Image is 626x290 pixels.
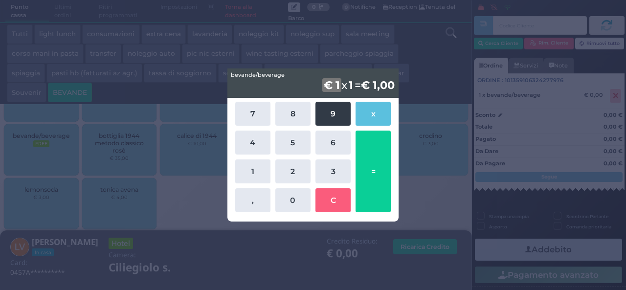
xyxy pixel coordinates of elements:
button: 9 [315,102,351,126]
b: € 1,00 [361,78,395,92]
button: 0 [275,188,311,212]
div: x = [227,68,399,98]
button: 3 [315,159,351,183]
button: 2 [275,159,311,183]
button: 1 [235,159,270,183]
button: 6 [315,131,351,155]
button: x [356,102,391,126]
button: 8 [275,102,311,126]
button: 4 [235,131,270,155]
button: = [356,131,391,212]
button: C [315,188,351,212]
span: bevande/beverage [231,71,285,79]
button: 7 [235,102,270,126]
button: , [235,188,270,212]
b: 1 [347,78,355,92]
b: € 1 [322,78,341,92]
button: 5 [275,131,311,155]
